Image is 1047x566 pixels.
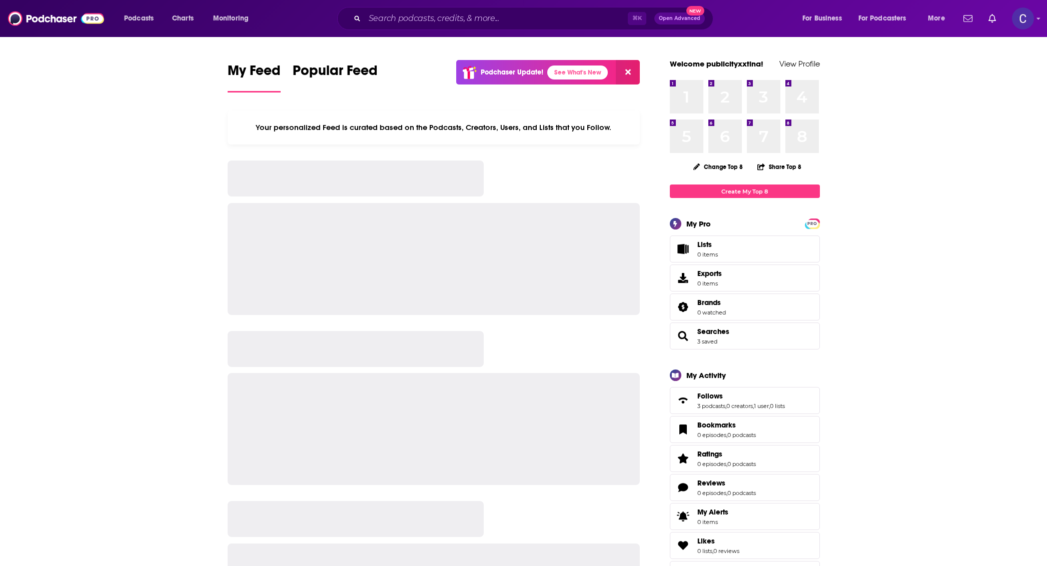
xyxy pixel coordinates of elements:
[727,489,756,496] a: 0 podcasts
[697,338,717,345] a: 3 saved
[727,460,756,467] a: 0 podcasts
[1012,7,1034,29] button: Show profile menu
[228,62,281,92] a: My Feed
[726,460,727,467] span: ,
[1012,7,1034,29] img: User Profile
[697,536,715,545] span: Likes
[697,309,726,316] a: 0 watched
[697,518,728,525] span: 0 items
[673,480,693,494] a: Reviews
[713,547,739,554] a: 0 reviews
[670,445,820,472] span: Ratings
[921,10,957,26] button: open menu
[697,507,728,516] span: My Alerts
[802,11,842,25] span: For Business
[670,293,820,320] span: Brands
[673,271,693,285] span: Exports
[673,300,693,314] a: Brands
[726,489,727,496] span: ,
[697,536,739,545] a: Likes
[673,509,693,523] span: My Alerts
[206,10,262,26] button: open menu
[697,251,718,258] span: 0 items
[697,431,726,438] a: 0 episodes
[697,460,726,467] a: 0 episodes
[673,451,693,465] a: Ratings
[670,264,820,291] a: Exports
[293,62,378,85] span: Popular Feed
[686,6,704,15] span: New
[659,16,700,21] span: Open Advanced
[697,420,736,429] span: Bookmarks
[686,219,711,228] div: My Pro
[697,391,723,400] span: Follows
[697,298,721,307] span: Brands
[670,322,820,349] span: Searches
[673,329,693,343] a: Searches
[697,280,722,287] span: 0 items
[670,59,763,68] a: Welcome publicityxxtina!
[697,478,725,487] span: Reviews
[697,449,756,458] a: Ratings
[213,11,249,25] span: Monitoring
[770,402,785,409] a: 0 lists
[697,240,712,249] span: Lists
[697,547,712,554] a: 0 lists
[795,10,854,26] button: open menu
[293,62,378,92] a: Popular Feed
[628,12,646,25] span: ⌘ K
[687,160,749,173] button: Change Top 8
[984,10,1000,27] a: Show notifications dropdown
[686,370,726,380] div: My Activity
[928,11,945,25] span: More
[753,402,754,409] span: ,
[697,269,722,278] span: Exports
[712,547,713,554] span: ,
[670,503,820,530] a: My Alerts
[757,157,802,176] button: Share Top 8
[654,12,705,24] button: Open AdvancedNew
[697,402,725,409] a: 3 podcasts
[228,110,640,144] div: Your personalized Feed is curated based on the Podcasts, Creators, Users, and Lists that you Follow.
[670,235,820,262] a: Lists
[670,184,820,198] a: Create My Top 8
[117,10,167,26] button: open menu
[166,10,200,26] a: Charts
[673,393,693,407] a: Follows
[670,474,820,501] span: Reviews
[697,240,718,249] span: Lists
[365,10,628,26] input: Search podcasts, credits, & more...
[670,532,820,559] span: Likes
[673,538,693,552] a: Likes
[228,62,281,85] span: My Feed
[727,431,756,438] a: 0 podcasts
[670,387,820,414] span: Follows
[697,327,729,336] a: Searches
[754,402,769,409] a: 1 user
[697,478,756,487] a: Reviews
[806,220,818,227] span: PRO
[779,59,820,68] a: View Profile
[172,11,194,25] span: Charts
[673,242,693,256] span: Lists
[124,11,154,25] span: Podcasts
[697,420,756,429] a: Bookmarks
[858,11,906,25] span: For Podcasters
[725,402,726,409] span: ,
[481,68,543,76] p: Podchaser Update!
[697,489,726,496] a: 0 episodes
[1012,7,1034,29] span: Logged in as publicityxxtina
[8,9,104,28] img: Podchaser - Follow, Share and Rate Podcasts
[697,298,726,307] a: Brands
[673,422,693,436] a: Bookmarks
[670,416,820,443] span: Bookmarks
[547,65,608,79] a: See What's New
[852,10,921,26] button: open menu
[806,219,818,227] a: PRO
[697,391,785,400] a: Follows
[697,449,722,458] span: Ratings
